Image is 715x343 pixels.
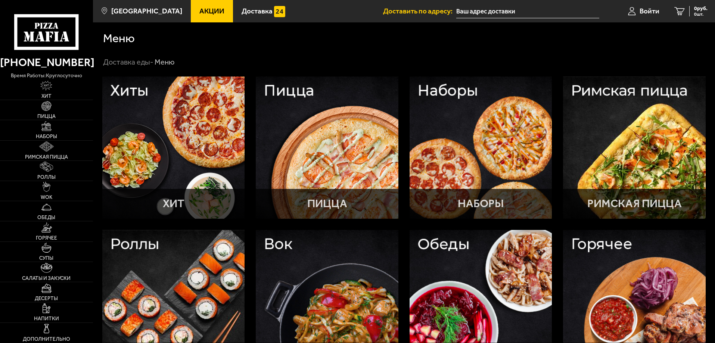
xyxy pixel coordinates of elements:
[256,77,398,219] a: ПиццаПицца
[25,155,68,160] span: Римская пицца
[307,198,347,209] p: Пицца
[37,175,56,180] span: Роллы
[274,6,285,17] img: 15daf4d41897b9f0e9f617042186c801.svg
[155,57,175,67] div: Меню
[640,7,659,15] span: Войти
[23,337,70,342] span: Дополнительно
[410,77,552,219] a: НаборыНаборы
[694,12,708,16] span: 0 шт.
[111,7,182,15] span: [GEOGRAPHIC_DATA]
[587,198,682,209] p: Римская пицца
[35,296,58,301] span: Десерты
[39,256,53,261] span: Супы
[383,7,456,15] span: Доставить по адресу:
[563,77,706,219] a: Римская пиццаРимская пицца
[34,316,59,321] span: Напитки
[37,215,55,220] span: Обеды
[36,236,57,241] span: Горячее
[163,198,184,209] p: Хит
[103,57,153,66] a: Доставка еды-
[41,94,52,99] span: Хит
[694,6,708,11] span: 0 руб.
[456,4,599,18] input: Ваш адрес доставки
[102,77,245,219] a: ХитХит
[41,195,52,200] span: WOK
[199,7,224,15] span: Акции
[22,276,71,281] span: Салаты и закуски
[242,7,273,15] span: Доставка
[103,32,135,44] h1: Меню
[37,114,56,119] span: Пицца
[36,134,57,139] span: Наборы
[458,198,504,209] p: Наборы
